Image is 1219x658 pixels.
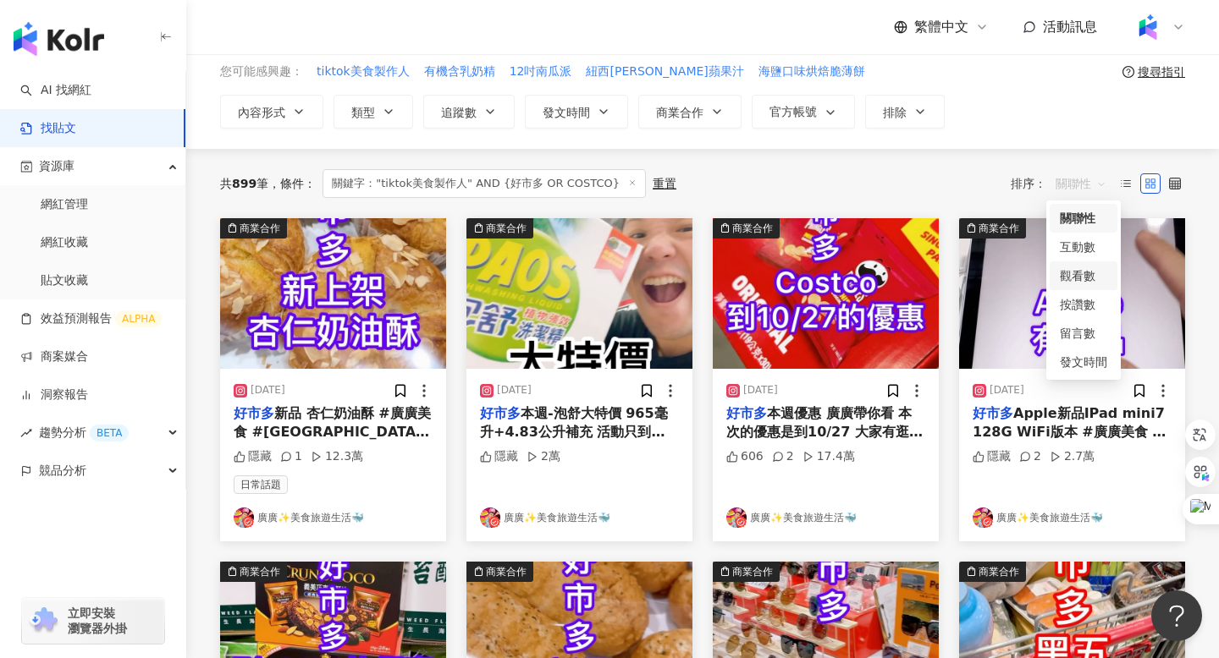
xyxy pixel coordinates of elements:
[234,405,274,421] mark: 好市多
[973,507,1172,528] a: KOL Avatar廣廣✨美食旅遊生活🐳
[973,405,1013,421] mark: 好市多
[726,448,764,465] div: 606
[268,177,316,190] span: 條件 ：
[238,106,285,119] span: 內容形式
[41,196,88,213] a: 網紅管理
[466,218,692,369] button: 商業合作
[585,63,744,81] button: 紐西[PERSON_NAME]蘋果汁
[1060,353,1107,371] div: 發文時間
[1050,348,1117,376] div: 發文時間
[20,427,32,439] span: rise
[713,218,939,369] button: 商業合作
[234,507,433,528] a: KOL Avatar廣廣✨美食旅遊生活🐳
[586,63,743,80] span: 紐西[PERSON_NAME]蘋果汁
[1138,65,1185,79] div: 搜尋指引
[543,106,590,119] span: 發文時間
[1050,290,1117,319] div: 按讚數
[638,95,742,129] button: 商業合作
[424,63,495,80] span: 有機含乳奶精
[39,452,86,490] span: 競品分析
[486,220,527,237] div: 商業合作
[726,405,923,478] span: 本週優惠 廣廣帶你看 本次的優惠是到10/27 大家有逛到的可以買 #廣廣美食 #[GEOGRAPHIC_DATA] #
[914,18,968,36] span: 繁體中文
[726,405,767,421] mark: 好市多
[20,387,88,403] a: 洞察報告
[959,218,1185,369] img: post-image
[497,383,532,398] div: [DATE]
[90,425,129,441] div: BETA
[423,63,496,81] button: 有機含乳奶精
[979,563,1019,580] div: 商業合作
[234,405,431,459] span: 新品 杏仁奶油酥 #廣廣美食 #[GEOGRAPHIC_DATA] #
[1132,11,1164,43] img: Kolr%20app%20icon%20%281%29.png
[803,448,855,465] div: 17.4萬
[1050,204,1117,233] div: 關聯性
[220,95,323,129] button: 內容形式
[486,563,527,580] div: 商業合作
[973,507,993,528] img: KOL Avatar
[20,120,76,137] a: 找貼文
[316,63,411,81] button: tiktok美食製作人
[1060,324,1107,343] div: 留言數
[527,448,560,465] div: 2萬
[423,95,515,129] button: 追蹤數
[480,405,668,459] span: 本週-泡舒大特價 965毫升+4.83公升補充 活動只到10/27號 #廣廣美食 #廣廣 #
[973,405,1166,459] span: Apple新品IPad mini7 128G WiFi版本 #廣廣美食 #廣廣 #
[525,95,628,129] button: 發文時間
[317,63,410,80] span: tiktok美食製作人
[220,177,268,190] div: 共 筆
[713,218,939,369] img: post-image
[979,220,1019,237] div: 商業合作
[752,95,855,129] button: 官方帳號
[232,177,256,190] span: 899
[1060,295,1107,314] div: 按讚數
[234,475,288,494] span: 日常話題
[234,448,272,465] div: 隱藏
[480,405,521,421] mark: 好市多
[1056,170,1106,197] span: 關聯性
[758,63,865,80] span: 海鹽口味烘焙脆薄餅
[220,63,303,80] span: 您可能感興趣：
[959,218,1185,369] button: 商業合作
[1043,19,1097,35] span: 活動訊息
[732,220,773,237] div: 商業合作
[240,563,280,580] div: 商業合作
[20,310,162,327] a: 效益預測報告ALPHA
[990,383,1024,398] div: [DATE]
[334,95,413,129] button: 類型
[656,106,703,119] span: 商業合作
[480,507,500,528] img: KOL Avatar
[41,272,88,289] a: 貼文收藏
[1122,66,1134,78] span: question-circle
[39,414,129,452] span: 趨勢分析
[758,63,866,81] button: 海鹽口味烘焙脆薄餅
[68,606,127,636] span: 立即安裝 瀏覽器外掛
[769,105,817,118] span: 官方帳號
[1060,238,1107,256] div: 互動數
[441,106,477,119] span: 追蹤數
[22,598,164,644] a: chrome extension立即安裝 瀏覽器外掛
[251,383,285,398] div: [DATE]
[480,448,518,465] div: 隱藏
[480,507,679,528] a: KOL Avatar廣廣✨美食旅遊生活🐳
[1050,233,1117,261] div: 互動數
[240,220,280,237] div: 商業合作
[1060,266,1107,285] div: 觀看數
[27,607,60,634] img: chrome extension
[280,448,302,465] div: 1
[234,507,254,528] img: KOL Avatar
[1019,448,1041,465] div: 2
[1151,590,1202,641] iframe: Help Scout Beacon - Open
[1050,448,1095,465] div: 2.7萬
[20,82,91,99] a: searchAI 找網紅
[323,169,646,198] span: 關鍵字："tiktok美食製作人" AND {好市多 OR COSTCO}
[732,563,773,580] div: 商業合作
[653,177,676,190] div: 重置
[1050,261,1117,290] div: 觀看數
[1011,170,1116,197] div: 排序：
[510,63,572,80] span: 12吋南瓜派
[1060,209,1107,228] div: 關聯性
[220,218,446,369] img: post-image
[20,348,88,365] a: 商案媒合
[509,63,573,81] button: 12吋南瓜派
